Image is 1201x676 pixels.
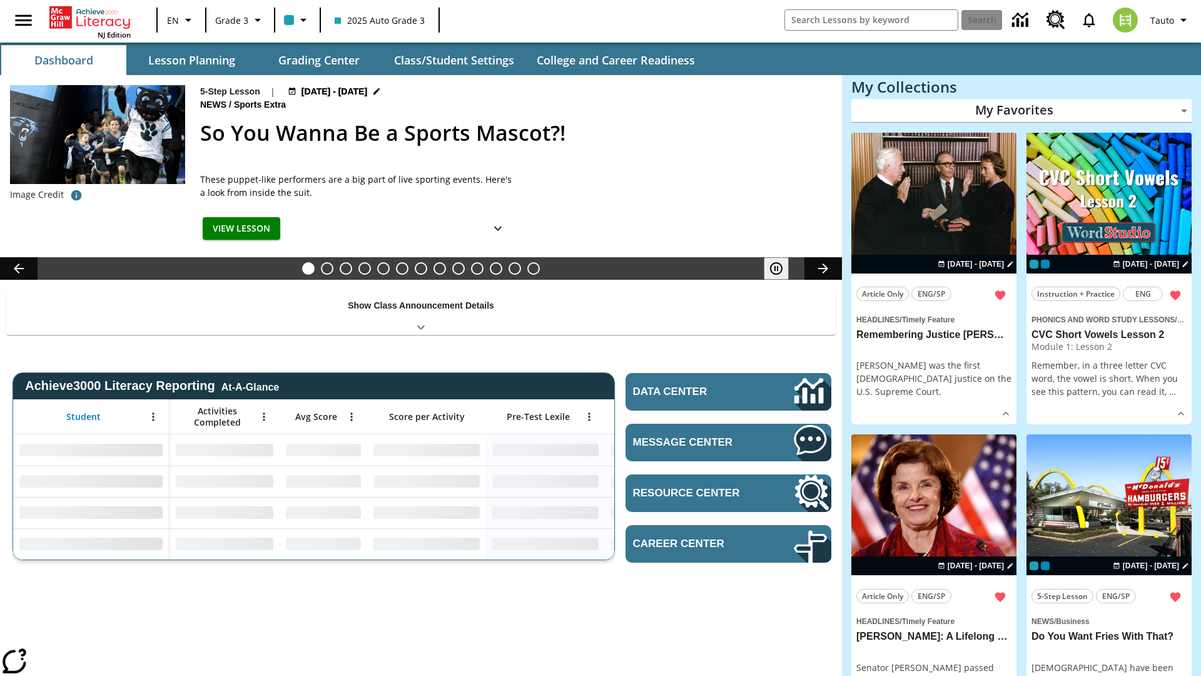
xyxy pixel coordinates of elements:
[851,99,1192,123] div: My Favorites
[935,259,1016,270] button: Aug 24 - Aug 24 Choose Dates
[1031,312,1187,326] span: Topic: Phonics and Word Study Lessons/CVC Short Vowels
[129,45,254,75] button: Lesson Planning
[1037,590,1088,603] span: 5-Step Lesson
[764,257,801,280] div: Pause
[856,329,1011,342] h3: Remembering Justice O'Connor
[899,617,901,626] span: /
[1041,260,1050,269] div: OL 2025 Auto Grade 4
[255,407,273,426] button: Open Menu
[1031,617,1054,626] span: News
[856,359,1011,398] div: [PERSON_NAME] was the first [DEMOGRAPHIC_DATA] justice on the U.S. Supreme Court.
[804,257,842,280] button: Lesson carousel, Next
[215,14,248,27] span: Grade 3
[280,466,367,497] div: No Data,
[605,466,724,497] div: No Data,
[280,434,367,466] div: No Data,
[229,100,231,110] span: /
[200,98,229,112] span: News
[633,436,756,449] span: Message Center
[256,45,382,75] button: Grading Center
[1113,8,1138,33] img: avatar image
[1031,630,1187,643] h3: Do You Want Fries With That?
[856,315,899,324] span: Headlines
[280,528,367,560] div: No Data,
[633,386,751,398] span: Data Center
[911,287,951,301] button: ENG/SP
[856,589,909,603] button: Article Only
[302,262,315,275] button: Slide 1 So You Wanna Be a Sports Mascot?!
[911,589,951,603] button: ENG/SP
[1041,561,1050,570] span: OL 2025 Auto Grade 4
[862,590,903,603] span: Article Only
[1039,3,1073,37] a: Resource Center, Will open in new tab
[302,85,367,98] span: [DATE] - [DATE]
[626,424,831,461] a: Message Center
[358,262,371,275] button: Slide 4 Born to Dirt Bike
[490,262,502,275] button: Slide 11 Cars of the Future?
[1175,313,1183,325] span: /
[989,586,1011,608] button: Remove from Favorites
[509,262,521,275] button: Slide 12 Pre-release lesson
[1145,9,1196,31] button: Profile/Settings
[270,85,275,98] span: |
[49,4,131,39] div: Home
[1123,287,1163,301] button: ENG
[902,315,955,324] span: Timely Feature
[167,14,179,27] span: EN
[862,287,903,300] span: Article Only
[764,257,789,280] button: Pause
[5,2,42,39] button: Open side menu
[176,406,258,428] span: Activities Completed
[342,407,361,426] button: Open Menu
[66,411,101,422] span: Student
[234,98,288,112] span: Sports Extra
[527,262,540,275] button: Slide 13 Career Lesson
[10,85,185,184] img: The Carolina Panthers' mascot, Sir Purr leads a YMCA flag football team onto the field before an ...
[851,78,1192,96] h3: My Collections
[1031,287,1120,301] button: Instruction + Practice
[200,117,827,149] h2: So You Wanna Be a Sports Mascot?!
[396,262,408,275] button: Slide 6 A Lord, A Lion, and a Pickle
[948,560,1004,571] span: [DATE] - [DATE]
[144,407,163,426] button: Open Menu
[851,133,1016,425] div: lesson details
[1031,329,1187,342] h3: CVC Short Vowels Lesson 2
[285,85,384,98] button: Aug 24 - Aug 24 Choose Dates
[280,497,367,528] div: No Data,
[452,262,465,275] button: Slide 9 Dogs With Jobs
[170,497,280,528] div: No Data,
[1110,560,1192,571] button: Aug 24 - Aug 24 Choose Dates
[221,379,279,393] div: At-A-Glance
[996,404,1015,423] button: Show Details
[1123,259,1179,270] span: [DATE] - [DATE]
[200,173,513,199] div: These puppet-like performers are a big part of live sporting events. Here's a look from inside th...
[161,9,201,31] button: Language: EN, Select a language
[1005,3,1039,38] a: Data Center
[415,262,427,275] button: Slide 7 CVC Short Vowels Lesson 2
[1056,617,1089,626] span: Business
[377,262,390,275] button: Slide 5 Do You Want Fries With That?
[1037,287,1115,300] span: Instruction + Practice
[203,217,280,240] button: View Lesson
[899,315,901,324] span: /
[507,411,570,422] span: Pre-Test Lexile
[1031,614,1187,628] span: Topic: News/Business
[605,497,724,528] div: No Data,
[10,188,64,201] p: Image Credit
[856,614,1011,628] span: Topic: Headlines/Timely Feature
[321,262,333,275] button: Slide 2 Taking Movies to the X-Dimension
[1031,359,1187,398] p: Remember, in a three letter CVC word, the vowel is short. When you see this pattern, you can read...
[856,287,909,301] button: Article Only
[25,379,279,393] span: Achieve3000 Literacy Reporting
[471,262,484,275] button: Slide 10 Remembering Justice O'Connor
[170,434,280,466] div: No Data,
[49,5,131,30] a: Home
[527,45,705,75] button: College and Career Readiness
[1096,589,1136,603] button: ENG/SP
[626,474,831,512] a: Resource Center, Will open in new tab
[1030,260,1038,269] div: Current Class
[384,45,524,75] button: Class/Student Settings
